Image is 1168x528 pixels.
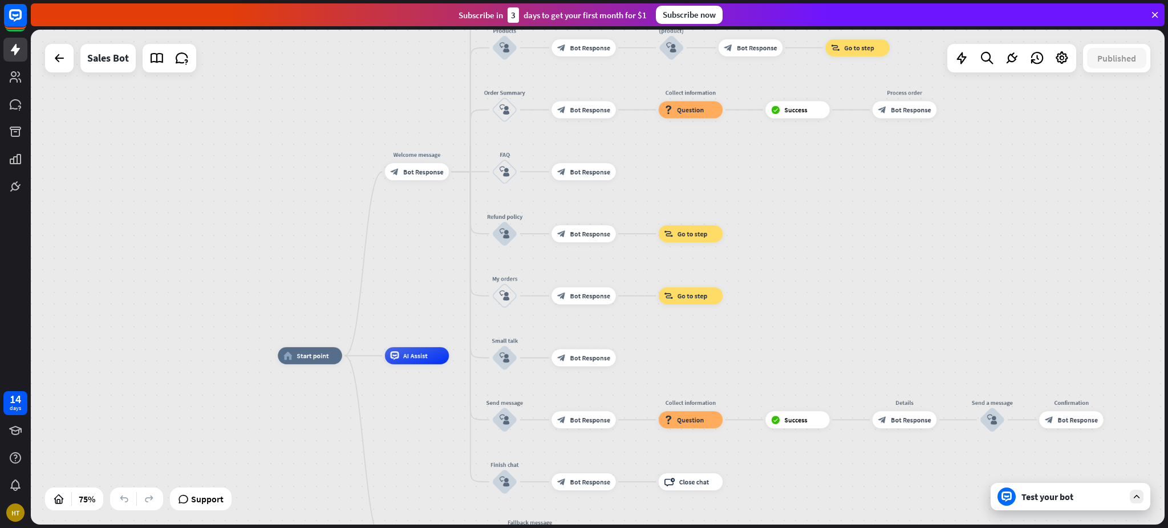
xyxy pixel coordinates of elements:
span: Bot Response [570,168,611,176]
div: Finish chat [479,460,530,469]
i: block_bot_response [557,168,566,176]
i: block_user_input [500,229,510,239]
div: Refund policy [479,212,530,221]
i: block_bot_response [557,229,566,238]
span: Go to step [844,43,874,52]
span: Close chat [679,477,709,486]
span: Bot Response [570,229,611,238]
i: block_success [771,416,780,424]
i: block_user_input [500,104,510,115]
i: block_user_input [500,415,510,425]
a: 14 days [3,391,27,415]
span: Bot Response [570,477,611,486]
div: Collect information [652,399,729,407]
i: block_user_input [500,352,510,363]
div: Details [866,399,943,407]
i: block_user_input [987,415,997,425]
span: Question [677,416,704,424]
div: Small talk [479,336,530,345]
div: Subscribe now [656,6,723,24]
span: Success [784,416,808,424]
i: block_bot_response [878,105,887,114]
i: block_bot_response [557,477,566,486]
i: block_user_input [500,291,510,301]
div: Send a message [967,399,1018,407]
span: Go to step [678,229,708,238]
span: Question [677,105,704,114]
i: block_user_input [500,477,510,487]
i: block_user_input [666,43,676,53]
i: block_bot_response [557,416,566,424]
div: Products [479,26,530,35]
i: block_question [664,416,673,424]
button: Open LiveChat chat widget [9,5,43,39]
i: block_goto [664,291,674,300]
i: block_bot_response [557,105,566,114]
span: Start point [297,351,328,360]
div: Confirmation [1033,399,1110,407]
span: Bot Response [1058,416,1098,424]
i: block_bot_response [724,43,733,52]
div: Fallback message [492,518,569,527]
i: block_goto [831,43,840,52]
div: Process order [866,88,943,97]
div: Order Summary [479,88,530,97]
i: block_bot_response [1045,416,1053,424]
span: Success [784,105,808,114]
i: block_user_input [500,43,510,53]
span: Bot Response [570,354,611,362]
span: Go to step [678,291,708,300]
span: Bot Response [737,43,777,52]
div: 3 [508,7,519,23]
span: Bot Response [891,416,931,424]
i: block_bot_response [557,291,566,300]
div: 14 [10,394,21,404]
i: block_question [664,105,673,114]
div: Send message [479,399,530,407]
div: Save to Cart (product) [646,18,697,35]
i: block_bot_response [391,168,399,176]
div: HT [6,503,25,522]
div: Subscribe in days to get your first month for $1 [459,7,647,23]
div: 75% [75,490,99,508]
div: Welcome message [379,151,456,159]
span: Bot Response [891,105,931,114]
span: Support [191,490,224,508]
i: block_goto [664,229,674,238]
span: Bot Response [570,105,611,114]
span: Bot Response [570,43,611,52]
span: Bot Response [570,291,611,300]
span: Bot Response [403,168,444,176]
div: days [10,404,21,412]
i: block_success [771,105,780,114]
i: block_bot_response [557,43,566,52]
span: AI Assist [403,351,428,360]
i: block_bot_response [557,354,566,362]
div: FAQ [479,151,530,159]
i: home_2 [283,351,293,360]
div: Collect information [652,88,729,97]
div: Sales Bot [87,44,129,72]
i: block_close_chat [664,477,675,486]
i: block_bot_response [878,416,887,424]
span: Bot Response [570,416,611,424]
i: block_user_input [500,166,510,177]
button: Published [1087,48,1146,68]
div: My orders [479,274,530,283]
div: Test your bot [1021,491,1124,502]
